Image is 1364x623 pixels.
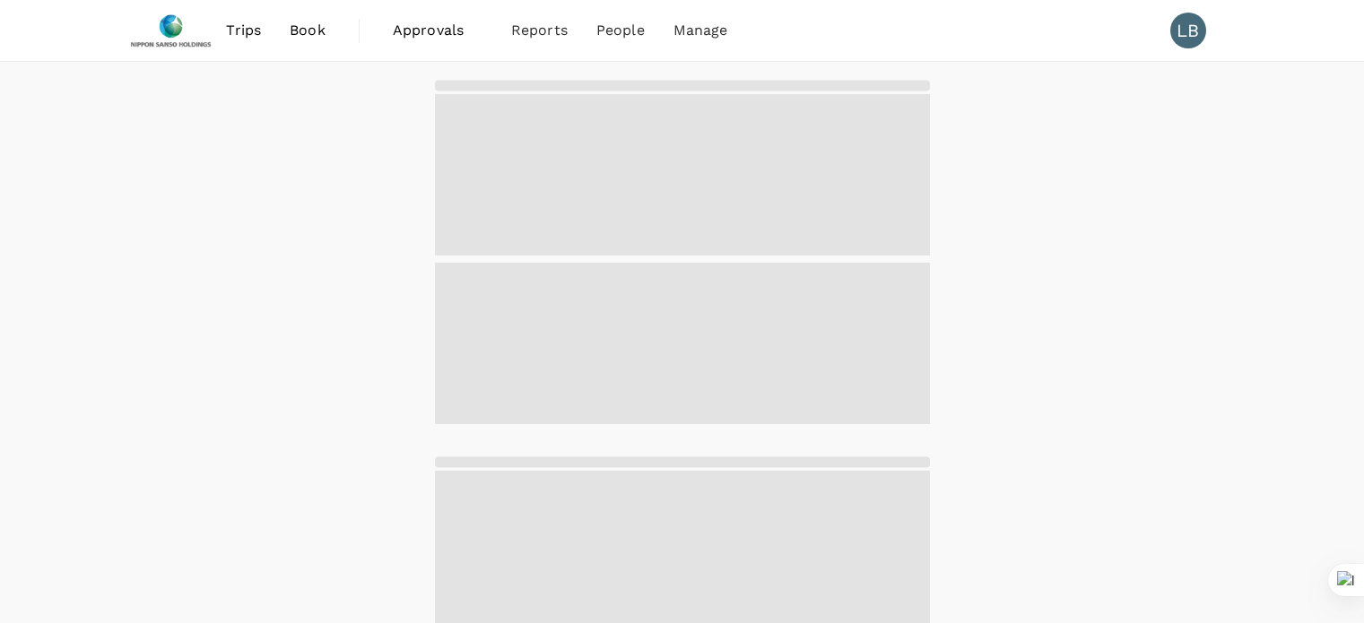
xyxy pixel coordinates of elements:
[596,20,645,41] span: People
[1170,13,1206,48] div: LB
[130,11,213,50] img: Nippon Sanso Holdings Singapore Pte Ltd
[226,20,261,41] span: Trips
[290,20,326,41] span: Book
[673,20,728,41] span: Manage
[511,20,568,41] span: Reports
[393,20,482,41] span: Approvals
